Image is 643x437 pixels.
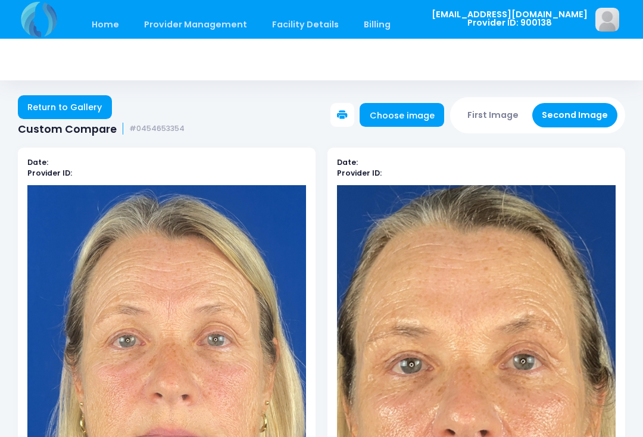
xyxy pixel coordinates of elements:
button: First Image [458,103,529,127]
span: Custom Compare [18,123,117,135]
a: Home [80,11,130,39]
b: Date: [27,157,48,167]
b: Provider ID: [27,168,72,178]
b: Date: [337,157,358,167]
b: Provider ID: [337,168,382,178]
a: Staff [404,11,450,39]
a: Return to Gallery [18,95,112,119]
button: Second Image [532,103,618,127]
a: Facility Details [261,11,351,39]
span: [EMAIL_ADDRESS][DOMAIN_NAME] Provider ID: 900138 [432,10,588,27]
a: Provider Management [132,11,258,39]
img: image [595,8,619,32]
a: Billing [352,11,402,39]
small: #0454653354 [129,124,185,133]
a: Choose image [360,103,444,127]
